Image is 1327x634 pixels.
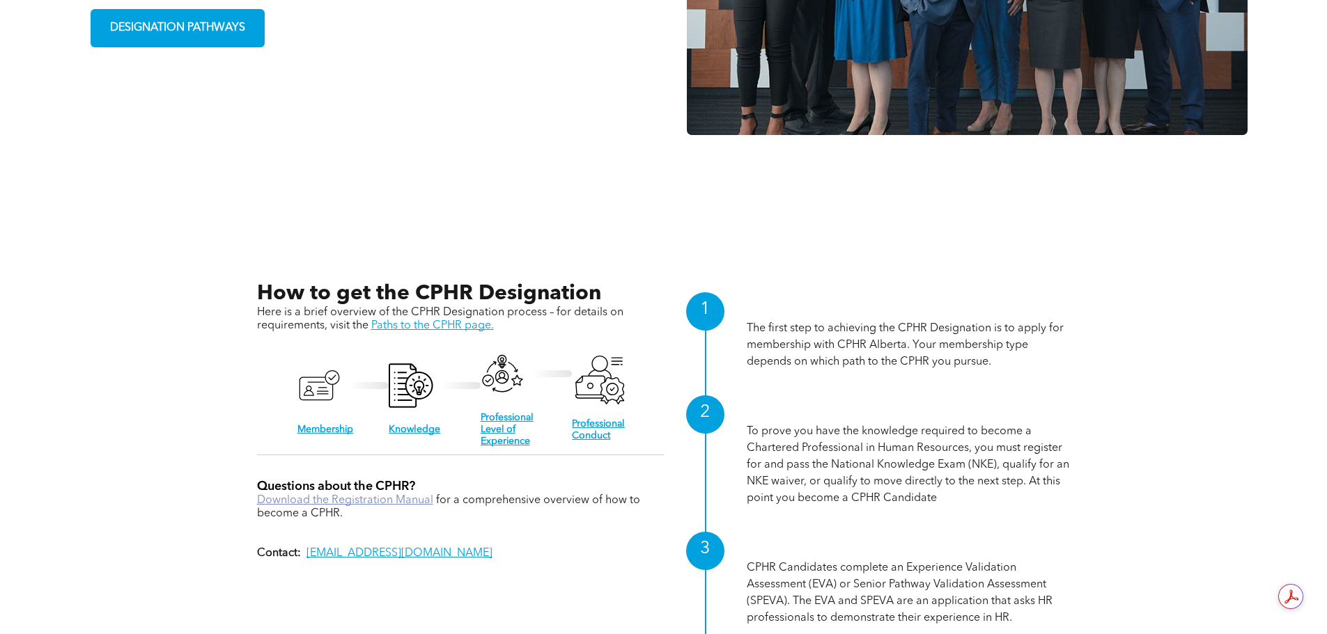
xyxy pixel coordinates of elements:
a: [EMAIL_ADDRESS][DOMAIN_NAME] [306,548,492,559]
h1: Professional Level of Experience [747,538,1071,560]
h1: Knowledge [747,402,1071,423]
span: Here is a brief overview of the CPHR Designation process – for details on requirements, visit the [257,307,623,331]
a: Paths to the CPHR page. [371,320,494,331]
p: To prove you have the knowledge required to become a Chartered Professional in Human Resources, y... [747,423,1071,507]
a: DESIGNATION PATHWAYS [91,9,265,47]
div: 2 [686,395,724,434]
h1: Membership [747,299,1071,320]
div: 3 [686,532,724,570]
a: Download the Registration Manual [257,495,433,506]
p: The first step to achieving the CPHR Designation is to apply for membership with CPHR Alberta. Yo... [747,320,1071,370]
div: 1 [686,292,724,331]
a: Professional Level of Experience [481,413,534,446]
span: for a comprehensive overview of how to become a CPHR. [257,495,640,519]
span: DESIGNATION PATHWAYS [105,15,250,42]
a: Professional Conduct [572,419,625,441]
a: Membership [297,425,353,434]
span: Questions about the CPHR? [257,480,415,493]
span: How to get the CPHR Designation [257,283,601,304]
strong: Contact: [257,548,301,559]
p: CPHR Candidates complete an Experience Validation Assessment (EVA) or Senior Pathway Validation A... [747,560,1071,626]
a: Knowledge [389,425,440,434]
